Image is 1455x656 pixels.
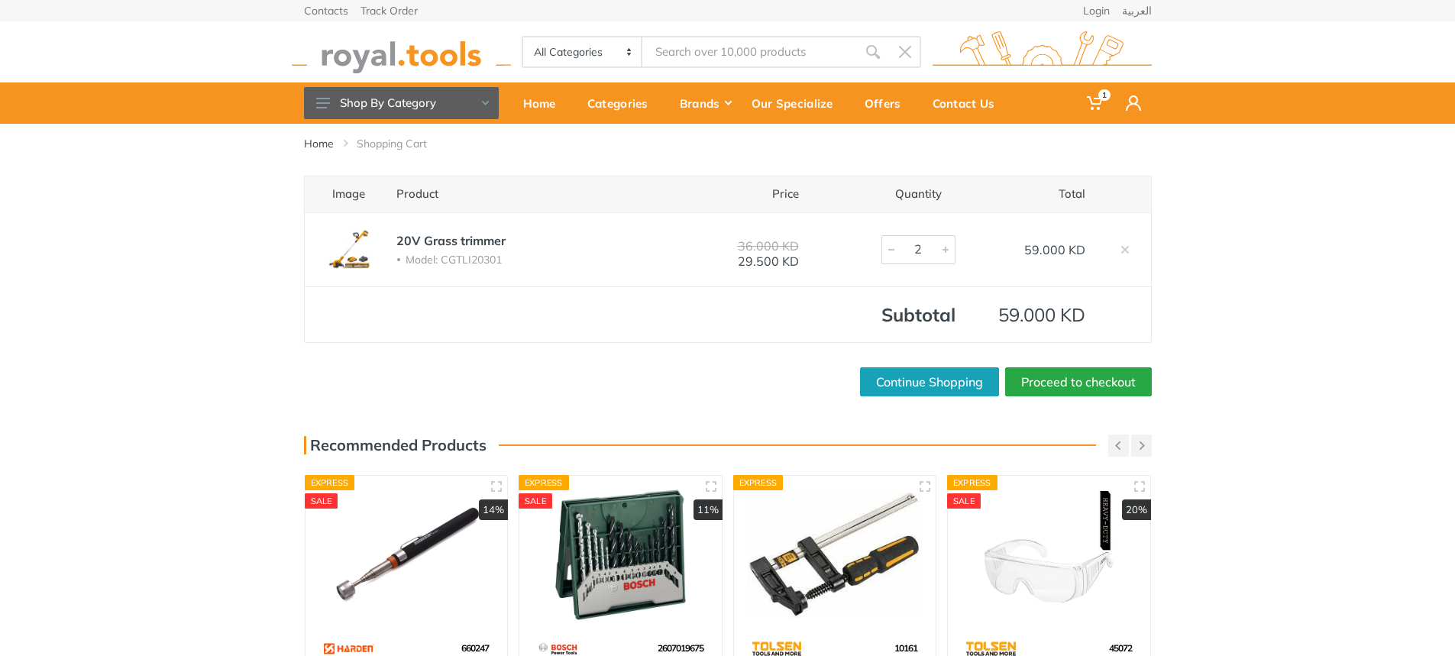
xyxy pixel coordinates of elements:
th: Price [683,176,813,212]
span: 45072 [1109,642,1132,654]
input: Site search [642,36,856,68]
li: Model: CGTLI20301 [396,253,669,267]
a: Home [512,82,577,124]
div: Offers [854,87,922,119]
th: Product [383,176,683,212]
span: 660247 [461,642,489,654]
h3: Recommended Products [304,436,487,454]
div: Home [512,87,577,119]
div: Express [305,475,355,490]
th: Total [969,176,1099,212]
a: Track Order [361,5,418,16]
div: 14% [479,499,508,521]
img: Royal Tools - F CLAMP(INDUSTRIAL) 50*150 [748,490,923,620]
nav: breadcrumb [304,136,1152,151]
a: Contact Us [922,82,1016,124]
img: royal.tools Logo [933,31,1152,73]
div: Express [519,475,569,490]
div: 11% [694,499,723,521]
div: Brands [669,87,741,119]
div: Our Specialize [741,87,854,119]
div: Express [733,475,784,490]
a: Home [304,136,334,151]
div: Express [947,475,997,490]
th: Image [304,176,383,212]
a: Proceed to checkout [1005,367,1152,396]
span: 2607019675 [658,642,703,654]
span: 10161 [894,642,917,654]
img: Royal Tools - 170-830mm Telescopic Magnetic Stick [319,490,494,620]
td: 59.000 KD [969,286,1099,343]
img: Royal Tools - 15pcs Drill bit set [533,490,708,620]
a: Our Specialize [741,82,854,124]
a: Contacts [304,5,348,16]
img: Royal Tools - SAFETY GOGGLE [962,490,1137,620]
a: Login [1083,5,1110,16]
a: العربية [1122,5,1152,16]
select: Category [523,37,643,66]
a: 1 [1076,82,1115,124]
button: Shop By Category [304,87,499,119]
td: 59.000 KD [969,212,1099,286]
div: SALE [947,493,981,509]
th: Quantity [813,176,969,212]
span: 1 [1098,89,1111,101]
a: 20V Grass trimmer [396,233,506,248]
div: Categories [577,87,669,119]
li: Shopping Cart [357,136,450,151]
div: SALE [519,493,552,509]
a: Continue Shopping [860,367,999,396]
div: 36.000 KD [697,240,799,252]
div: Contact Us [922,87,1016,119]
div: 20% [1122,499,1151,521]
a: Offers [854,82,922,124]
th: Subtotal [813,286,969,343]
img: royal.tools Logo [292,31,511,73]
div: 29.500 KD [697,240,799,270]
div: SALE [305,493,338,509]
a: Categories [577,82,669,124]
